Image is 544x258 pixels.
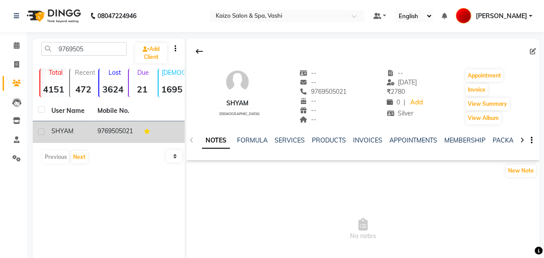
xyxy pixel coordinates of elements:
[300,106,317,114] span: --
[353,136,382,144] a: INVOICES
[300,88,347,96] span: 9769505021
[300,78,317,86] span: --
[92,121,138,143] td: 9769505021
[71,151,88,163] button: Next
[103,69,126,77] p: Lost
[466,69,503,82] button: Appointment
[129,84,156,95] strong: 21
[387,78,417,86] span: [DATE]
[46,101,92,121] th: User Name
[131,69,156,77] p: Due
[70,84,97,95] strong: 472
[466,84,488,96] button: Invoice
[312,136,346,144] a: PRODUCTS
[216,99,260,108] div: SHYAM
[387,109,414,117] span: Silver
[466,112,501,124] button: View Album
[506,165,536,177] button: New Note
[74,69,97,77] p: Recent
[99,84,126,95] strong: 3624
[476,12,527,21] span: [PERSON_NAME]
[190,43,209,60] div: Back to Client
[387,98,400,106] span: 0
[41,42,127,56] input: Search by Name/Mobile/Email/Code
[409,96,424,109] a: Add
[224,69,251,95] img: avatar
[493,136,525,144] a: PACKAGES
[300,97,317,105] span: --
[202,133,230,149] a: NOTES
[135,43,167,63] a: Add Client
[300,69,317,77] span: --
[51,127,74,135] span: SHYAM
[387,88,405,96] span: 2780
[456,8,471,23] img: KAIZO VASHI
[40,84,67,95] strong: 4151
[444,136,486,144] a: MEMBERSHIP
[44,69,67,77] p: Total
[92,101,138,121] th: Mobile No.
[275,136,305,144] a: SERVICES
[97,4,136,28] b: 08047224946
[237,136,268,144] a: FORMULA
[387,69,404,77] span: --
[389,136,437,144] a: APPOINTMENTS
[300,116,317,123] span: --
[219,112,260,116] span: [DEMOGRAPHIC_DATA]
[23,4,83,28] img: logo
[466,98,509,110] button: View Summary
[404,98,405,107] span: |
[387,88,391,96] span: ₹
[162,69,186,77] p: [DEMOGRAPHIC_DATA]
[159,84,186,95] strong: 1695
